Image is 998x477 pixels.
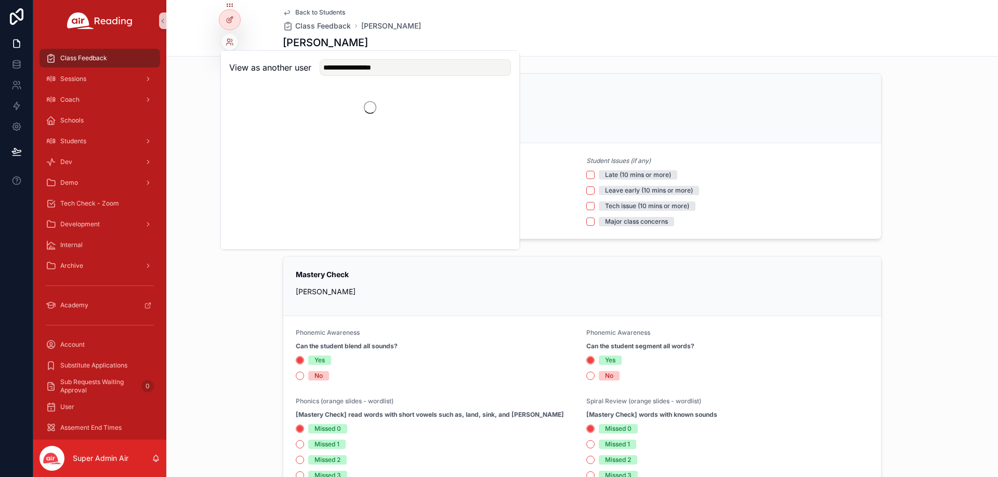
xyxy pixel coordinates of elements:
div: Missed 0 [314,424,341,433]
span: Class Feedback [295,21,351,31]
a: Coach [40,90,160,109]
span: Phonemic Awareness [586,329,650,336]
strong: [Mastery Check] words with known sounds [586,411,717,419]
img: App logo [67,12,133,29]
span: Demo [60,179,78,187]
span: Internal [60,241,83,249]
span: Phonemic Awareness [296,329,360,336]
span: Assement End Times [60,424,122,432]
span: Spiral Review (orange slides - wordlist) [586,397,701,405]
a: Academy [40,296,160,315]
div: scrollable content [33,42,166,440]
span: Coach [60,96,80,104]
a: Demo [40,173,160,192]
p: [DATE] 7:30-8:00 pm | Intervention 1 - Ext.-21 [296,113,869,124]
strong: Can the student blend all sounds? [296,342,398,350]
div: No [314,371,323,380]
a: Class Feedback [40,49,160,67]
a: Back to Students [283,8,345,17]
span: Schools [60,116,84,125]
span: Back to Students [295,8,345,17]
a: User [40,398,160,416]
a: Assement End Times [40,418,160,437]
span: User [60,403,74,411]
span: Dev [60,158,72,166]
div: Missed 0 [605,424,632,433]
a: Internal [40,236,160,254]
em: Student Issues (if any) [586,157,651,165]
span: Sessions [60,75,86,83]
strong: Mastery Check [296,270,349,279]
div: 0 [141,380,154,392]
h2: View as another user [229,61,311,74]
a: [PERSON_NAME] [361,21,421,31]
p: Super Admin Air [73,453,128,464]
div: Late (10 mins or more) [605,170,671,180]
div: Major class concerns [605,217,668,226]
div: Missed 2 [605,455,631,465]
span: Archive [60,262,83,270]
div: No [605,371,613,380]
div: Missed 1 [314,440,339,449]
a: Tech Check - Zoom [40,194,160,213]
div: Missed 2 [314,455,340,465]
strong: [Mastery Check] read words with short vowels such as, land, sink, and [PERSON_NAME] [296,411,564,419]
h1: [PERSON_NAME] [283,35,368,50]
a: Development [40,215,160,234]
a: Students [40,132,160,151]
p: [PERSON_NAME] [296,286,869,297]
div: Missed 1 [605,440,630,449]
a: Dev [40,153,160,171]
a: Archive [40,256,160,275]
a: Account [40,335,160,354]
span: Students [60,137,86,145]
a: Sessions [40,70,160,88]
div: Yes [605,356,615,365]
span: Academy [60,301,88,309]
span: Phonics (orange slides - wordlist) [296,397,393,405]
div: Leave early (10 mins or more) [605,186,693,195]
div: Tech issue (10 mins or more) [605,201,689,211]
a: Substitute Applications [40,356,160,375]
a: Schools [40,111,160,130]
a: Class Feedback [283,21,351,31]
div: Yes [314,356,325,365]
span: Development [60,220,100,228]
span: Sub Requests Waiting Approval [60,378,137,394]
a: Sub Requests Waiting Approval0 [40,377,160,396]
span: Tech Check - Zoom [60,199,119,208]
span: Account [60,340,85,349]
span: Substitute Applications [60,361,127,370]
strong: Can the student segment all words? [586,342,694,350]
span: Class Feedback [60,54,107,62]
